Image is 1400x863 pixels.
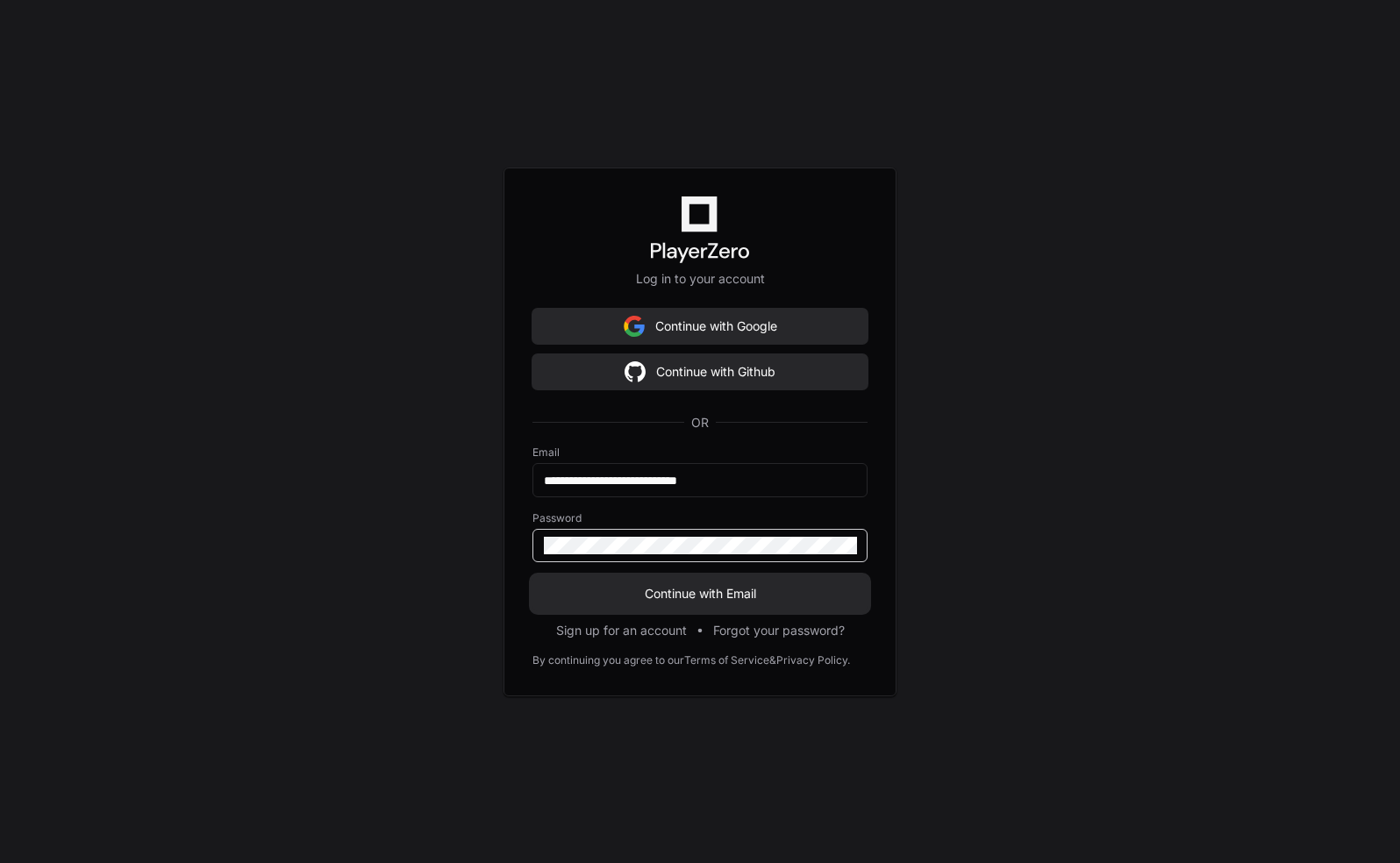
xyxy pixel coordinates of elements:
label: Password [532,511,868,525]
p: Log in to your account [532,270,868,288]
button: Forgot your password? [713,622,845,639]
button: Continue with Email [532,576,868,611]
div: By continuing you agree to our [532,653,684,667]
a: Privacy Policy. [776,653,850,667]
label: Email [532,446,868,460]
span: OR [684,414,716,431]
button: Continue with Github [532,354,868,389]
button: Continue with Google [532,309,868,344]
span: Continue with Email [532,585,868,603]
button: Sign up for an account [556,622,687,639]
img: Sign in with google [625,354,646,389]
div: & [769,653,776,667]
a: Terms of Service [684,653,769,667]
img: Sign in with google [624,309,645,344]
